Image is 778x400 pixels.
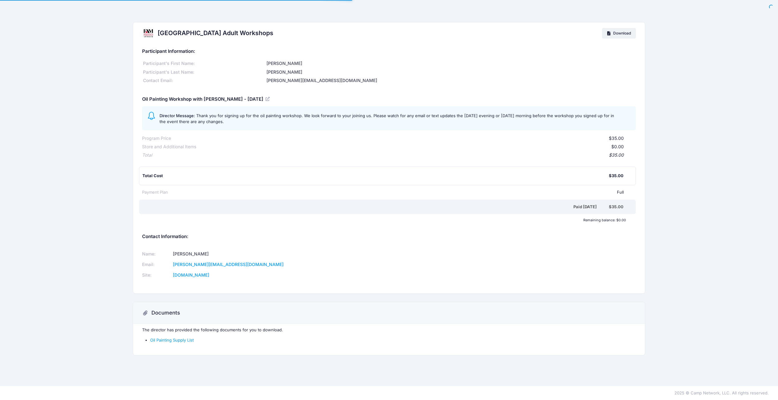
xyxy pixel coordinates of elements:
[142,259,171,270] td: Email:
[266,96,271,102] a: View Registration Details
[142,77,266,84] div: Contact Email:
[609,136,624,141] span: $35.00
[158,30,273,37] h2: [GEOGRAPHIC_DATA] Adult Workshops
[142,249,171,259] td: Name:
[266,77,636,84] div: [PERSON_NAME][EMAIL_ADDRESS][DOMAIN_NAME]
[160,113,614,124] span: Thank you for signing up for the oil painting workshop. We look forward to your joining us. Pleas...
[142,327,636,333] p: The director has provided the following documents for you to download.
[602,28,636,39] a: Download
[142,60,266,67] div: Participant's First Name:
[143,204,609,210] div: Paid [DATE]
[173,272,209,278] a: [DOMAIN_NAME]
[613,31,631,35] span: Download
[150,338,194,343] a: Oil Painting Supply List
[160,113,195,118] span: Director Message:
[142,49,636,54] h5: Participant Information:
[152,152,624,159] div: $35.00
[266,69,636,76] div: [PERSON_NAME]
[142,69,266,76] div: Participant's Last Name:
[609,204,623,210] div: $35.00
[151,310,180,316] h3: Documents
[173,262,284,267] a: [PERSON_NAME][EMAIL_ADDRESS][DOMAIN_NAME]
[168,189,624,195] div: Full
[142,135,171,142] div: Program Price
[142,152,152,159] div: Total
[609,173,623,179] div: $35.00
[142,234,636,240] h5: Contact Information:
[142,97,271,102] h5: Oil Painting Workshop with [PERSON_NAME] - [DATE]
[142,173,609,179] div: Total Cost
[674,390,769,395] span: 2025 © Camp Network, LLC. All rights reserved.
[139,218,629,222] div: Remaining balance: $0.00
[142,270,171,280] td: Site:
[196,144,624,150] div: $0.00
[142,144,196,150] div: Store and Additional Items
[266,60,636,67] div: [PERSON_NAME]
[171,249,381,259] td: [PERSON_NAME]
[142,189,168,195] div: Payment Plan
